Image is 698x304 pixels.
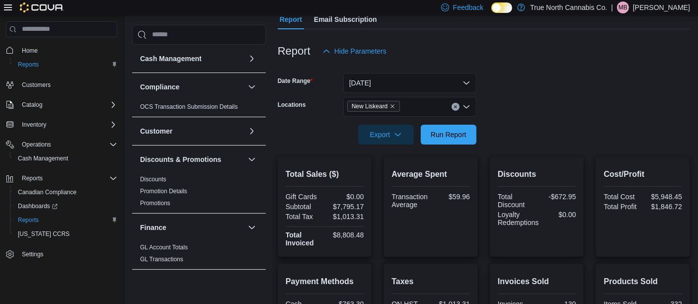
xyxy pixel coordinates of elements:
[132,173,266,213] div: Discounts & Promotions
[352,101,388,111] span: New Liskeard
[18,79,55,91] a: Customers
[140,103,238,111] span: OCS Transaction Submission Details
[327,213,364,221] div: $1,013.31
[140,126,244,136] button: Customer
[498,276,576,288] h2: Invoices Sold
[246,222,258,233] button: Finance
[10,185,121,199] button: Canadian Compliance
[14,228,117,240] span: Washington CCRS
[604,203,641,211] div: Total Profit
[611,1,613,13] p: |
[10,227,121,241] button: [US_STATE] CCRS
[2,247,121,261] button: Settings
[334,46,387,56] span: Hide Parameters
[10,152,121,165] button: Cash Management
[14,59,43,71] a: Reports
[132,101,266,117] div: Compliance
[18,202,58,210] span: Dashboards
[140,126,172,136] h3: Customer
[391,193,429,209] div: Transaction Average
[543,211,576,219] div: $0.00
[140,154,244,164] button: Discounts & Promotions
[343,73,476,93] button: [DATE]
[286,168,364,180] h2: Total Sales ($)
[498,168,576,180] h2: Discounts
[18,119,50,131] button: Inventory
[498,193,535,209] div: Total Discount
[140,255,183,263] span: GL Transactions
[318,41,390,61] button: Hide Parameters
[391,276,470,288] h2: Taxes
[10,58,121,72] button: Reports
[18,248,117,260] span: Settings
[18,139,55,151] button: Operations
[18,78,117,91] span: Customers
[645,203,682,211] div: $1,846.72
[140,223,166,232] h3: Finance
[140,176,166,183] a: Discounts
[2,43,121,58] button: Home
[140,223,244,232] button: Finance
[278,77,313,85] label: Date Range
[22,141,51,149] span: Operations
[18,230,70,238] span: [US_STATE] CCRS
[2,138,121,152] button: Operations
[604,276,682,288] h2: Products Sold
[22,174,43,182] span: Reports
[22,121,46,129] span: Inventory
[20,2,64,12] img: Cova
[18,248,47,260] a: Settings
[18,216,39,224] span: Reports
[286,276,364,288] h2: Payment Methods
[10,199,121,213] a: Dashboards
[14,152,72,164] a: Cash Management
[364,125,408,145] span: Export
[463,103,470,111] button: Open list of options
[604,193,641,201] div: Total Cost
[645,193,682,201] div: $5,948.45
[539,193,576,201] div: -$672.95
[431,130,466,140] span: Run Report
[14,152,117,164] span: Cash Management
[530,1,607,13] p: True North Cannabis Co.
[18,45,42,57] a: Home
[604,168,682,180] h2: Cost/Profit
[18,172,117,184] span: Reports
[286,203,323,211] div: Subtotal
[246,81,258,93] button: Compliance
[389,103,395,109] button: Remove New Liskeard from selection in this group
[619,1,627,13] span: MB
[14,214,117,226] span: Reports
[2,77,121,92] button: Customers
[358,125,414,145] button: Export
[452,103,460,111] button: Clear input
[10,213,121,227] button: Reports
[617,1,629,13] div: Michael Baingo
[2,98,121,112] button: Catalog
[14,200,62,212] a: Dashboards
[140,244,188,251] a: GL Account Totals
[2,118,121,132] button: Inventory
[18,99,46,111] button: Catalog
[286,231,314,247] strong: Total Invoiced
[327,193,364,201] div: $0.00
[633,1,690,13] p: [PERSON_NAME]
[140,103,238,110] a: OCS Transaction Submission Details
[14,214,43,226] a: Reports
[18,44,117,57] span: Home
[280,9,302,29] span: Report
[140,82,179,92] h3: Compliance
[140,243,188,251] span: GL Account Totals
[14,200,117,212] span: Dashboards
[286,193,323,201] div: Gift Cards
[14,186,117,198] span: Canadian Compliance
[132,241,266,269] div: Finance
[314,9,377,29] span: Email Subscription
[278,45,310,57] h3: Report
[6,39,117,288] nav: Complex example
[491,2,512,13] input: Dark Mode
[140,200,170,207] a: Promotions
[140,82,244,92] button: Compliance
[22,81,51,89] span: Customers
